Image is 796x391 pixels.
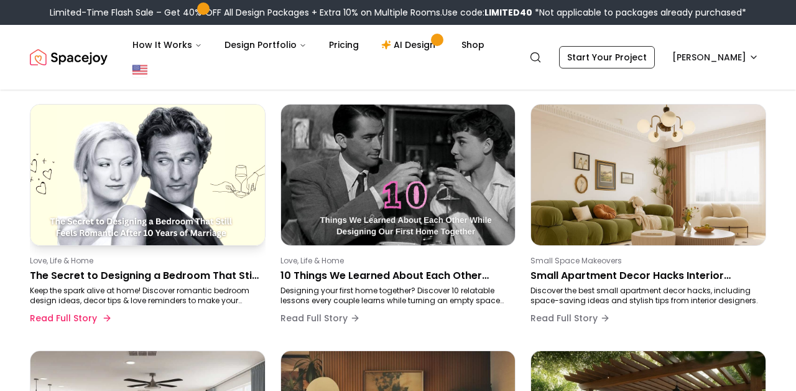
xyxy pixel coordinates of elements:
[530,286,761,306] p: Discover the best small apartment decor hacks, including space-saving ideas and stylish tips from...
[30,286,261,306] p: Keep the spark alive at home! Discover romantic bedroom design ideas, decor tips & love reminders...
[532,6,746,19] span: *Not applicable to packages already purchased*
[30,45,108,70] img: Spacejoy Logo
[530,268,761,283] p: Small Apartment Decor Hacks Interior Designers Swear By
[281,105,516,245] img: 10 Things We Learned About Each Other While Designing Our First Home Together
[280,286,511,306] p: Designing your first home together? Discover 10 relatable lessons every couple learns while turni...
[531,105,766,245] img: Small Apartment Decor Hacks Interior Designers Swear By
[559,46,655,68] a: Start Your Project
[30,105,265,245] img: The Secret to Designing a Bedroom That Still Feels Romantic After 10 Years of Marriage
[30,25,766,90] nav: Global
[530,306,610,331] button: Read Full Story
[451,32,494,57] a: Shop
[30,268,261,283] p: The Secret to Designing a Bedroom That Still Feels Romantic After 10 Years of Marriage
[280,306,360,331] button: Read Full Story
[280,104,516,336] a: 10 Things We Learned About Each Other While Designing Our First Home TogetherLove, Life & Home10 ...
[30,306,109,331] button: Read Full Story
[215,32,317,57] button: Design Portfolio
[280,268,511,283] p: 10 Things We Learned About Each Other While Designing Our First Home Together
[30,256,261,266] p: Love, Life & Home
[319,32,369,57] a: Pricing
[50,6,746,19] div: Limited-Time Flash Sale – Get 40% OFF All Design Packages + Extra 10% on Multiple Rooms.
[280,256,511,266] p: Love, Life & Home
[123,32,494,57] nav: Main
[665,46,766,68] button: [PERSON_NAME]
[530,104,766,336] a: Small Apartment Decor Hacks Interior Designers Swear BySmall Space MakeoversSmall Apartment Decor...
[132,62,147,77] img: United States
[484,6,532,19] b: LIMITED40
[442,6,532,19] span: Use code:
[530,256,761,266] p: Small Space Makeovers
[371,32,449,57] a: AI Design
[123,32,212,57] button: How It Works
[30,45,108,70] a: Spacejoy
[30,104,266,336] a: The Secret to Designing a Bedroom That Still Feels Romantic After 10 Years of MarriageLove, Life ...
